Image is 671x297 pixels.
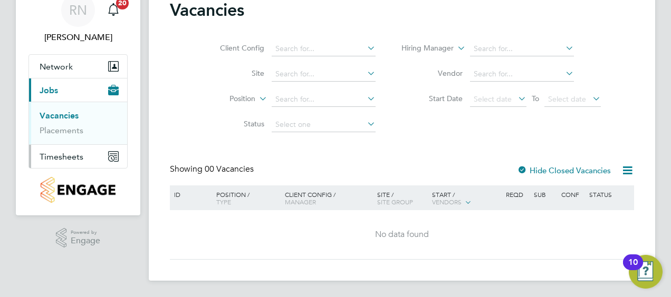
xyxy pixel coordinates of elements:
[517,165,611,175] label: Hide Closed Vacancies
[429,185,503,212] div: Start /
[402,68,463,78] label: Vendor
[40,152,83,162] span: Timesheets
[474,94,512,104] span: Select date
[28,31,128,44] span: Rob Neville
[377,197,413,206] span: Site Group
[170,164,256,175] div: Showing
[529,92,542,105] span: To
[204,68,264,78] label: Site
[28,177,128,203] a: Go to home page
[282,185,375,211] div: Client Config /
[272,117,376,132] input: Select one
[375,185,430,211] div: Site /
[204,43,264,53] label: Client Config
[285,197,316,206] span: Manager
[548,94,586,104] span: Select date
[40,111,79,121] a: Vacancies
[29,102,127,144] div: Jobs
[40,85,58,95] span: Jobs
[195,94,255,104] label: Position
[40,125,83,135] a: Placements
[503,185,531,203] div: Reqd
[629,255,663,289] button: Open Resource Center, 10 new notifications
[40,62,73,72] span: Network
[208,185,282,211] div: Position /
[628,262,638,276] div: 10
[272,42,376,56] input: Search for...
[171,229,632,240] div: No data found
[71,236,100,245] span: Engage
[402,94,463,103] label: Start Date
[29,55,127,78] button: Network
[216,197,231,206] span: Type
[171,185,208,203] div: ID
[470,42,574,56] input: Search for...
[205,164,254,174] span: 00 Vacancies
[56,228,101,248] a: Powered byEngage
[432,197,462,206] span: Vendors
[41,177,115,203] img: countryside-properties-logo-retina.png
[29,78,127,102] button: Jobs
[272,92,376,107] input: Search for...
[69,3,87,17] span: RN
[531,185,559,203] div: Sub
[470,67,574,82] input: Search for...
[272,67,376,82] input: Search for...
[71,228,100,237] span: Powered by
[29,145,127,168] button: Timesheets
[559,185,586,203] div: Conf
[393,43,454,54] label: Hiring Manager
[587,185,632,203] div: Status
[204,119,264,128] label: Status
